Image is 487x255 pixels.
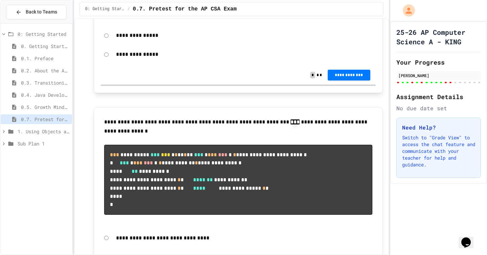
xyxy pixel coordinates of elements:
h1: 25-26 AP Computer Science A - KING [396,27,481,46]
span: / [127,6,130,12]
span: 0. Getting Started [21,43,69,50]
span: 0.7. Pretest for the AP CSA Exam [133,5,237,13]
span: 0.1. Preface [21,55,69,62]
h2: Assignment Details [396,92,481,101]
div: No due date set [396,104,481,112]
span: Back to Teams [26,8,57,16]
span: 0.5. Growth Mindset and Pair Programming [21,103,69,111]
span: 0: Getting Started [18,30,69,38]
h2: Your Progress [396,57,481,67]
span: 0: Getting Started [85,6,125,12]
h3: Need Help? [402,123,475,132]
span: 0.3. Transitioning from AP CSP to AP CSA [21,79,69,86]
span: 0.2. About the AP CSA Exam [21,67,69,74]
span: 0.7. Pretest for the AP CSA Exam [21,116,69,123]
span: 0.4. Java Development Environments [21,91,69,98]
span: Sub Plan 1 [18,140,69,147]
button: Back to Teams [6,5,67,19]
div: My Account [396,3,417,18]
iframe: chat widget [459,228,480,248]
div: [PERSON_NAME] [398,72,479,78]
p: Switch to "Grade View" to access the chat feature and communicate with your teacher for help and ... [402,134,475,168]
span: 1. Using Objects and Methods [18,128,69,135]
